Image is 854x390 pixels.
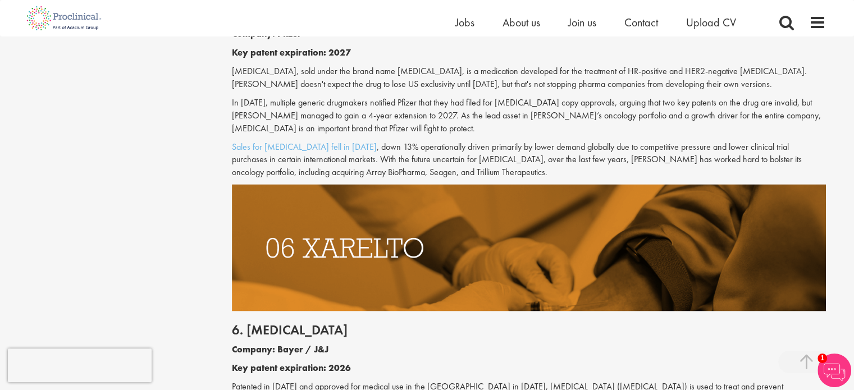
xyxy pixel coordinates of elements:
[686,15,736,30] a: Upload CV
[232,140,826,179] p: , down 13% operationally driven primarily by lower demand globally due to competitive pressure an...
[232,140,377,152] a: Sales for [MEDICAL_DATA] fell in [DATE]
[818,354,851,387] img: Chatbot
[232,46,351,58] b: Key patent expiration: 2027
[232,343,328,355] b: Company: Bayer / J&J
[818,354,827,363] span: 1
[455,15,474,30] a: Jobs
[568,15,596,30] a: Join us
[232,28,302,40] b: Company: Pfizer
[232,322,826,337] h2: 6. [MEDICAL_DATA]
[624,15,658,30] a: Contact
[232,96,826,135] p: In [DATE], multiple generic drugmakers notified Pfizer that they had filed for [MEDICAL_DATA] cop...
[503,15,540,30] a: About us
[232,184,826,311] img: Drugs with patents due to expire Xarelto
[232,361,351,373] b: Key patent expiration: 2026
[232,65,826,90] p: [MEDICAL_DATA], sold under the brand name [MEDICAL_DATA], is a medication developed for the treat...
[8,348,152,382] iframe: reCAPTCHA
